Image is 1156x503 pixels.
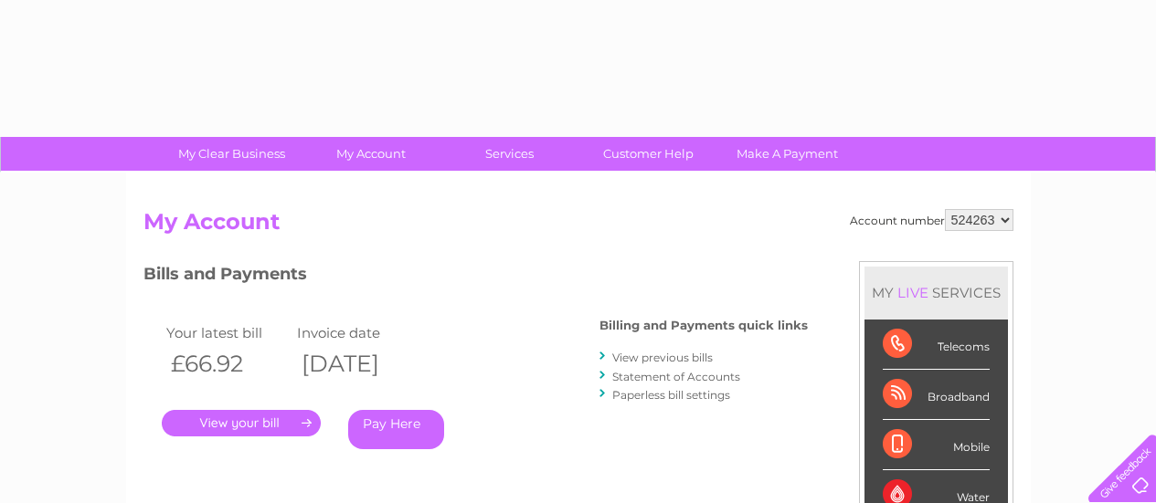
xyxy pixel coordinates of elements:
div: Mobile [883,420,990,470]
a: . [162,410,321,436]
a: My Clear Business [156,137,307,171]
a: My Account [295,137,446,171]
a: Make A Payment [712,137,863,171]
div: LIVE [894,284,932,301]
h2: My Account [143,209,1013,244]
div: Account number [850,209,1013,231]
a: Customer Help [573,137,724,171]
div: Telecoms [883,320,990,370]
h3: Bills and Payments [143,261,808,293]
a: Pay Here [348,410,444,449]
a: Paperless bill settings [612,388,730,402]
td: Your latest bill [162,320,293,345]
div: MY SERVICES [864,267,1008,319]
td: Invoice date [292,320,424,345]
a: View previous bills [612,351,713,364]
div: Broadband [883,370,990,420]
th: [DATE] [292,345,424,382]
th: £66.92 [162,345,293,382]
a: Statement of Accounts [612,370,740,383]
h4: Billing and Payments quick links [599,319,808,332]
a: Services [434,137,585,171]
